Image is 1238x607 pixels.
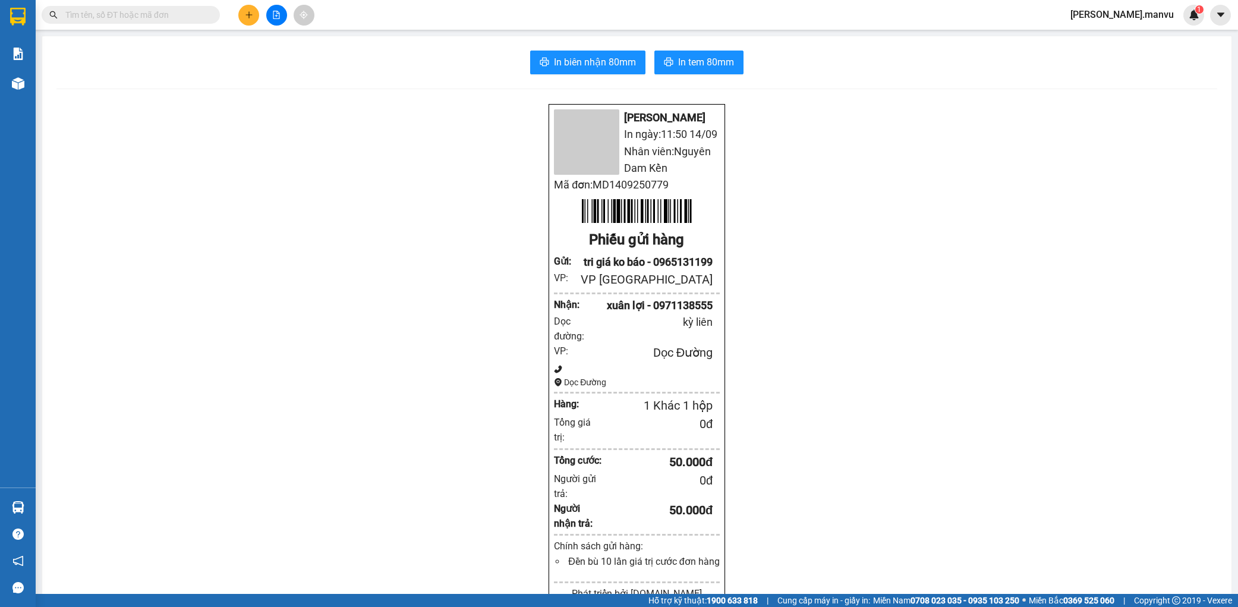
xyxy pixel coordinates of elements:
[49,11,58,19] span: search
[554,586,719,601] div: Phát triển bởi [DOMAIN_NAME]
[554,55,636,70] span: In biên nhận 80mm
[648,594,758,607] span: Hỗ trợ kỹ thuật:
[554,229,719,251] div: Phiếu gửi hàng
[1172,596,1180,605] span: copyright
[767,594,768,607] span: |
[65,8,206,21] input: Tìm tên, số ĐT hoặc mã đơn
[1195,5,1204,14] sup: 1
[530,51,645,74] button: printerIn biên nhận 80mm
[12,555,24,567] span: notification
[707,596,758,605] strong: 1900 633 818
[554,378,562,386] span: environment
[554,314,596,344] div: Dọc đường:
[588,397,713,415] div: 1 Khác 1 hộp
[554,539,719,553] div: Chính sách gửi hàng:
[12,582,24,593] span: message
[12,77,24,90] img: warehouse-icon
[566,554,719,569] li: Đền bù 10 lần giá trị cước đơn hàng
[1215,10,1226,20] span: caret-down
[294,5,314,26] button: aim
[554,177,719,193] li: Mã đơn: MD1409250779
[575,344,713,362] div: Dọc Đường
[1029,594,1114,607] span: Miền Bắc
[575,297,713,314] div: xuân lợi - 0971138555
[554,471,602,501] div: Người gửi trả:
[911,596,1019,605] strong: 0708 023 035 - 0935 103 250
[1063,596,1114,605] strong: 0369 525 060
[554,397,588,411] div: Hàng:
[654,51,744,74] button: printerIn tem 80mm
[554,365,562,373] span: phone
[554,126,719,143] li: In ngày: 11:50 14/09
[554,143,719,177] li: Nhân viên: Nguyên Dam Kền
[664,57,673,68] span: printer
[1210,5,1231,26] button: caret-down
[272,11,281,19] span: file-add
[12,529,24,540] span: question-circle
[266,5,287,26] button: file-add
[777,594,870,607] span: Cung cấp máy in - giấy in:
[1189,10,1199,20] img: icon-new-feature
[540,57,549,68] span: printer
[575,271,713,289] div: VP [GEOGRAPHIC_DATA]
[575,254,713,271] div: tri giá ko báo - 0965131199
[554,344,575,358] div: VP:
[873,594,1019,607] span: Miền Nam
[678,55,734,70] span: In tem 80mm
[602,453,713,471] div: 50.000 đ
[554,415,602,445] div: Tổng giá trị:
[554,376,719,389] div: Dọc Đường
[12,501,24,514] img: warehouse-icon
[300,11,308,19] span: aim
[554,501,602,531] div: Người nhận trả:
[1123,594,1125,607] span: |
[1061,7,1183,22] span: [PERSON_NAME].manvu
[554,254,575,269] div: Gửi :
[1197,5,1201,14] span: 1
[12,48,24,60] img: solution-icon
[554,297,575,312] div: Nhận :
[602,501,713,520] div: 50.000 đ
[554,109,719,126] li: [PERSON_NAME]
[602,471,713,490] div: 0 đ
[245,11,253,19] span: plus
[10,8,26,26] img: logo-vxr
[1022,598,1026,603] span: ⚪️
[238,5,259,26] button: plus
[596,314,713,331] div: kỳ liên
[554,271,575,285] div: VP:
[602,415,713,433] div: 0 đ
[554,453,602,468] div: Tổng cước:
